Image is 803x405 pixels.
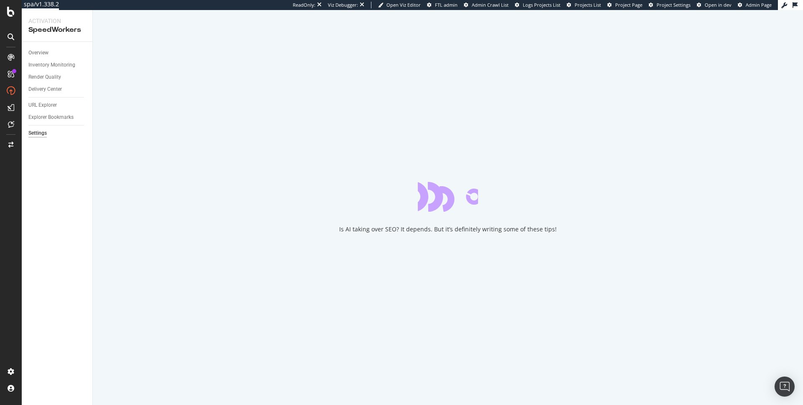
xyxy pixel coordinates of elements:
a: Open in dev [697,2,731,8]
a: URL Explorer [28,101,87,110]
a: Projects List [567,2,601,8]
div: Activation [28,17,86,25]
a: Project Page [607,2,642,8]
a: Open Viz Editor [378,2,421,8]
span: Open Viz Editor [386,2,421,8]
span: FTL admin [435,2,458,8]
a: Project Settings [649,2,690,8]
a: Overview [28,49,87,57]
a: Admin Page [738,2,772,8]
div: Overview [28,49,49,57]
div: SpeedWorkers [28,25,86,35]
a: Settings [28,129,87,138]
a: Admin Crawl List [464,2,509,8]
div: Inventory Monitoring [28,61,75,69]
span: Logs Projects List [523,2,560,8]
div: ReadOnly: [293,2,315,8]
div: Explorer Bookmarks [28,113,74,122]
div: Is AI taking over SEO? It depends. But it’s definitely writing some of these tips! [339,225,557,233]
a: FTL admin [427,2,458,8]
span: Project Settings [657,2,690,8]
div: animation [418,182,478,212]
div: URL Explorer [28,101,57,110]
a: Explorer Bookmarks [28,113,87,122]
a: Logs Projects List [515,2,560,8]
span: Open in dev [705,2,731,8]
div: Settings [28,129,47,138]
div: Render Quality [28,73,61,82]
span: Project Page [615,2,642,8]
span: Projects List [575,2,601,8]
a: Delivery Center [28,85,87,94]
div: Open Intercom Messenger [775,377,795,397]
div: Delivery Center [28,85,62,94]
a: Render Quality [28,73,87,82]
div: Viz Debugger: [328,2,358,8]
span: Admin Page [746,2,772,8]
span: Admin Crawl List [472,2,509,8]
a: Inventory Monitoring [28,61,87,69]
